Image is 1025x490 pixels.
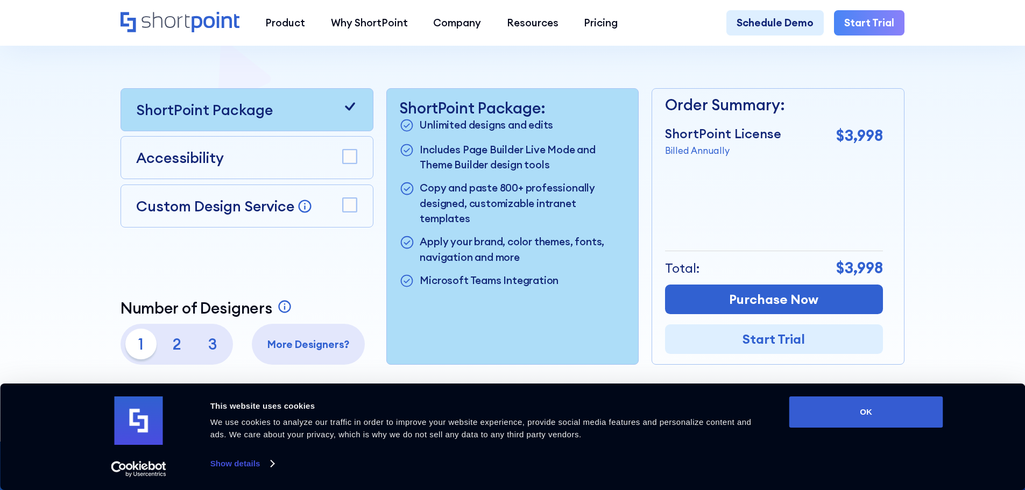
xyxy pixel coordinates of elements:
[420,234,625,265] p: Apply your brand, color themes, fonts, navigation and more
[433,15,481,31] div: Company
[121,299,295,317] a: Number of Designers
[115,396,163,445] img: logo
[726,10,824,36] a: Schedule Demo
[665,285,883,314] a: Purchase Now
[834,10,904,36] a: Start Trial
[161,329,192,359] p: 2
[420,273,559,290] p: Microsoft Teams Integration
[197,329,228,359] p: 3
[836,124,883,147] p: $3,998
[420,142,625,173] p: Includes Page Builder Live Mode and Theme Builder design tools
[665,144,781,157] p: Billed Annually
[584,15,618,31] div: Pricing
[210,456,274,472] a: Show details
[252,10,318,36] a: Product
[136,99,273,120] p: ShortPoint Package
[494,10,571,36] a: Resources
[125,329,156,359] p: 1
[836,257,883,280] p: $3,998
[665,124,781,144] p: ShortPoint License
[789,396,943,428] button: OK
[91,461,186,477] a: Usercentrics Cookiebot - opens in a new window
[571,10,631,36] a: Pricing
[210,417,752,439] span: We use cookies to analyze our traffic in order to improve your website experience, provide social...
[331,15,408,31] div: Why ShortPoint
[665,324,883,354] a: Start Trial
[420,10,494,36] a: Company
[318,10,421,36] a: Why ShortPoint
[831,365,1025,490] iframe: Chat Widget
[121,299,272,317] p: Number of Designers
[265,15,305,31] div: Product
[665,94,883,117] p: Order Summary:
[420,180,625,226] p: Copy and paste 800+ professionally designed, customizable intranet templates
[507,15,559,31] div: Resources
[121,12,239,34] a: Home
[399,99,625,117] p: ShortPoint Package:
[210,400,765,413] div: This website uses cookies
[665,259,700,278] p: Total:
[136,147,224,168] p: Accessibility
[420,117,553,134] p: Unlimited designs and edits
[136,197,294,215] p: Custom Design Service
[257,337,360,352] p: More Designers?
